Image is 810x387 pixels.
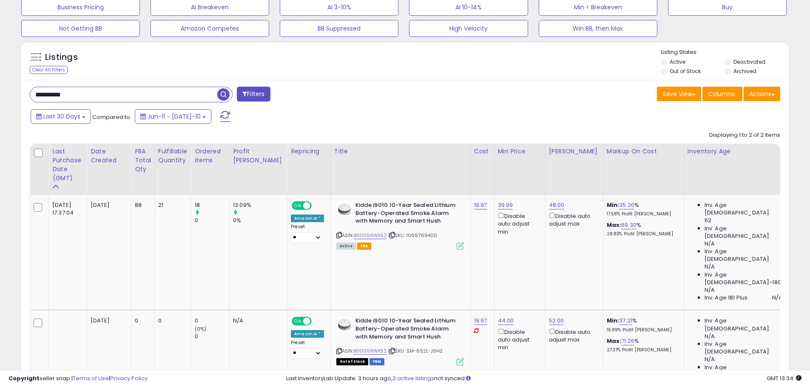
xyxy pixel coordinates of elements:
div: 13.09% [233,201,287,209]
b: Max: [607,221,622,229]
div: [DATE] [91,317,125,325]
div: % [607,201,677,217]
button: BB Suppressed [280,20,398,37]
div: 0 [195,333,229,340]
b: Kidde i9010 10-Year Sealed Lithium Battery-Operated Smoke Alarm with Memory and Smart Hush [355,317,459,343]
span: ON [293,318,303,325]
div: Inventory Age [688,147,785,156]
a: Terms of Use [73,374,109,382]
div: 88 [135,201,148,209]
span: N/A [705,356,715,363]
button: Columns [702,87,742,101]
div: Displaying 1 to 2 of 2 items [709,131,780,139]
span: Inv. Age 181 Plus: [705,294,749,302]
div: Preset: [291,224,324,243]
div: % [607,317,677,333]
div: Amazon AI * [291,330,324,338]
label: Archived [733,68,756,75]
b: Max: [607,337,622,345]
div: 0% [233,217,287,224]
div: Ordered Items [195,147,226,165]
a: B0009RWK52 [354,232,387,239]
div: 0 [195,217,229,224]
span: All listings currently available for purchase on Amazon [336,243,356,250]
span: FBA [357,243,372,250]
div: Last Purchase Date (GMT) [52,147,83,183]
div: 0 [158,317,185,325]
span: Compared to: [92,113,131,121]
a: B0009RWK52 [354,347,387,355]
span: OFF [310,318,324,325]
span: 62 [705,217,711,224]
img: 31D4EzDTFKL._SL40_.jpg [336,317,353,331]
p: 28.83% Profit [PERSON_NAME] [607,231,677,237]
span: OFF [310,202,324,209]
button: Save View [657,87,701,101]
th: The percentage added to the cost of goods (COGS) that forms the calculator for Min & Max prices. [603,144,684,195]
span: Inv. Age [DEMOGRAPHIC_DATA]: [705,340,782,356]
div: Disable auto adjust min [498,211,539,236]
button: Jun-11 - [DATE]-10 [135,109,211,124]
span: N/A [772,294,782,302]
div: FBA Total Qty [135,147,151,174]
h5: Listings [45,51,78,63]
small: (0%) [195,325,207,332]
div: Cost [474,147,491,156]
button: Not Getting BB [21,20,140,37]
b: Min: [607,316,620,325]
span: All listings that are currently out of stock and unavailable for purchase on Amazon [336,358,368,365]
div: Clear All Filters [30,66,68,74]
label: Deactivated [733,58,765,65]
div: 0 [135,317,148,325]
div: Disable auto adjust max [549,327,597,344]
div: Min Price [498,147,542,156]
div: [DATE] [91,201,125,209]
div: Amazon AI * [291,215,324,222]
span: | SKU: 1069769400 [388,232,438,239]
div: ASIN: [336,317,464,364]
div: Last InventoryLab Update: 3 hours ago, not synced. [286,375,801,383]
div: [PERSON_NAME] [549,147,600,156]
a: 52.00 [549,316,564,325]
b: Kidde i9010 10-Year Sealed Lithium Battery-Operated Smoke Alarm with Memory and Smart Hush [355,201,459,227]
div: % [607,221,677,237]
span: Inv. Age [DEMOGRAPHIC_DATA]: [705,364,782,379]
div: ASIN: [336,201,464,249]
div: Repricing [291,147,327,156]
div: seller snap | | [9,375,148,383]
div: Disable auto adjust max [549,211,597,228]
p: 16.89% Profit [PERSON_NAME] [607,327,677,333]
div: N/A [233,317,281,325]
span: Jun-11 - [DATE]-10 [148,112,201,121]
span: FBM [369,358,385,365]
span: Inv. Age [DEMOGRAPHIC_DATA]: [705,201,782,217]
p: 27.37% Profit [PERSON_NAME] [607,347,677,353]
a: 35.20 [619,201,634,209]
p: 17.58% Profit [PERSON_NAME] [607,211,677,217]
div: Profit [PERSON_NAME] [233,147,284,165]
div: Title [334,147,467,156]
label: Active [670,58,685,65]
button: Amazon Competes [151,20,269,37]
span: Inv. Age [DEMOGRAPHIC_DATA]: [705,317,782,332]
a: 48.00 [549,201,565,209]
button: Filters [237,87,270,102]
span: 2025-08-10 13:34 GMT [767,374,801,382]
a: 39.99 [498,201,513,209]
span: Inv. Age [DEMOGRAPHIC_DATA]: [705,248,782,263]
span: N/A [705,263,715,271]
a: 71.26 [621,337,634,345]
button: Win BB, then Max [539,20,657,37]
p: Listing States: [661,48,789,56]
span: | SKU: SM-652L-J3HZ [388,347,443,354]
span: Last 30 Days [43,112,80,121]
div: Fulfillable Quantity [158,147,188,165]
b: Min: [607,201,620,209]
span: Inv. Age [DEMOGRAPHIC_DATA]-180: [705,271,782,286]
div: 21 [158,201,185,209]
a: 19.97 [474,316,487,325]
a: 19.97 [474,201,487,209]
div: 0 [195,317,229,325]
a: Privacy Policy [110,374,148,382]
span: Columns [708,90,735,98]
